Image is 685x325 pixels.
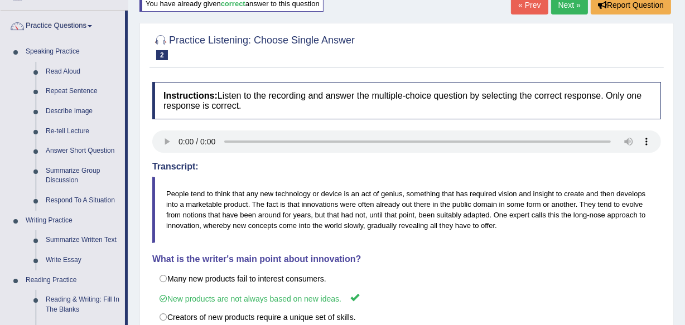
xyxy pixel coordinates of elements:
label: Many new products fail to interest consumers. [152,269,661,288]
a: Write Essay [41,250,125,270]
label: New products are not always based on new ideas. [152,288,661,308]
b: Instructions: [163,91,218,100]
a: Summarize Written Text [41,230,125,250]
a: Reading & Writing: Fill In The Blanks [41,290,125,319]
a: Answer Short Question [41,141,125,161]
a: Reading Practice [21,270,125,290]
h2: Practice Listening: Choose Single Answer [152,32,355,60]
blockquote: People tend to think that any new technology or device is an act of genius, something that has re... [152,177,661,242]
a: Respond To A Situation [41,191,125,211]
a: Read Aloud [41,62,125,82]
a: Practice Questions [1,11,125,38]
h4: Transcript: [152,162,661,172]
a: Repeat Sentence [41,81,125,101]
h4: Listen to the recording and answer the multiple-choice question by selecting the correct response... [152,82,661,119]
a: Describe Image [41,101,125,122]
a: Summarize Group Discussion [41,161,125,191]
a: Speaking Practice [21,42,125,62]
span: 2 [156,50,168,60]
h4: What is the writer's main point about innovation? [152,254,661,264]
a: Writing Practice [21,211,125,231]
a: Re-tell Lecture [41,122,125,142]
